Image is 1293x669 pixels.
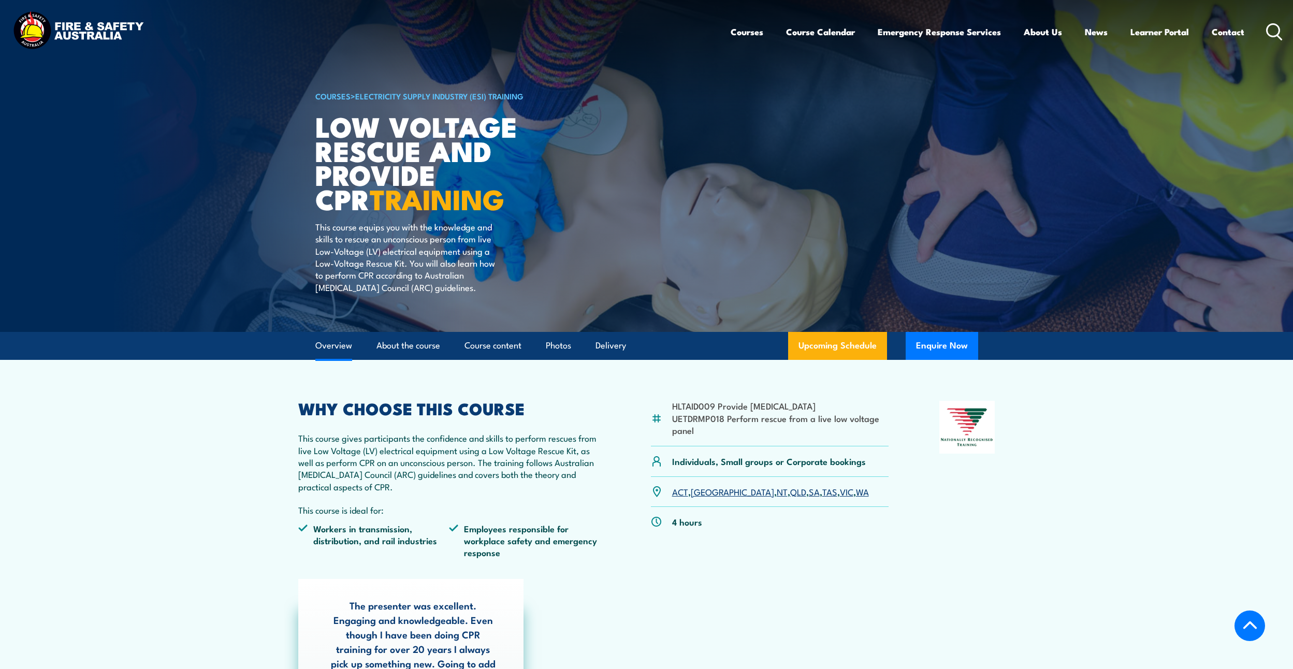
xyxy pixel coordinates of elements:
[1085,18,1108,46] a: News
[777,485,788,498] a: NT
[376,332,440,359] a: About the course
[370,177,504,220] strong: TRAINING
[878,18,1001,46] a: Emergency Response Services
[315,332,352,359] a: Overview
[731,18,763,46] a: Courses
[672,486,869,498] p: , , , , , , ,
[298,504,601,516] p: This course is ideal for:
[595,332,626,359] a: Delivery
[790,485,806,498] a: QLD
[906,332,978,360] button: Enquire Now
[298,432,601,492] p: This course gives participants the confidence and skills to perform rescues from live Low Voltage...
[298,401,601,415] h2: WHY CHOOSE THIS COURSE
[546,332,571,359] a: Photos
[355,90,524,101] a: Electricity Supply Industry (ESI) Training
[822,485,837,498] a: TAS
[464,332,521,359] a: Course content
[672,516,702,528] p: 4 hours
[315,90,571,102] h6: >
[672,455,866,467] p: Individuals, Small groups or Corporate bookings
[691,485,774,498] a: [GEOGRAPHIC_DATA]
[840,485,853,498] a: VIC
[672,400,889,412] li: HLTAID009 Provide [MEDICAL_DATA]
[315,114,571,211] h1: Low Voltage Rescue and Provide CPR
[1024,18,1062,46] a: About Us
[786,18,855,46] a: Course Calendar
[315,221,504,293] p: This course equips you with the knowledge and skills to rescue an unconscious person from live Lo...
[672,485,688,498] a: ACT
[856,485,869,498] a: WA
[939,401,995,454] img: Nationally Recognised Training logo.
[315,90,351,101] a: COURSES
[298,522,449,559] li: Workers in transmission, distribution, and rail industries
[809,485,820,498] a: SA
[672,412,889,437] li: UETDRMP018 Perform rescue from a live low voltage panel
[788,332,887,360] a: Upcoming Schedule
[449,522,600,559] li: Employees responsible for workplace safety and emergency response
[1212,18,1244,46] a: Contact
[1130,18,1189,46] a: Learner Portal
